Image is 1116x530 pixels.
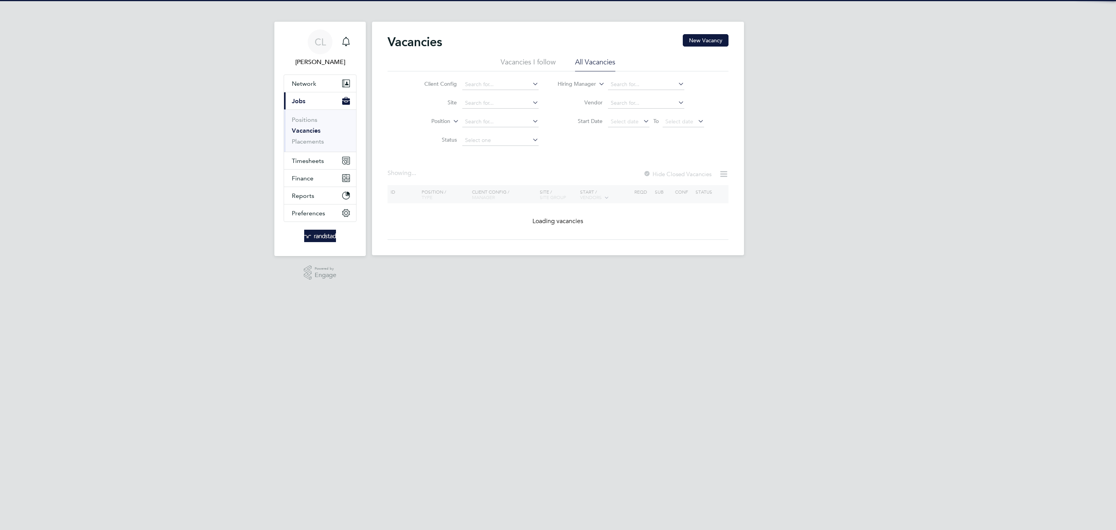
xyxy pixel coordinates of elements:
[406,118,450,125] label: Position
[292,157,324,165] span: Timesheets
[412,169,416,177] span: ...
[315,272,336,279] span: Engage
[304,230,336,242] img: randstad-logo-retina.png
[575,57,615,71] li: All Vacancies
[292,80,316,87] span: Network
[608,98,684,109] input: Search for...
[608,79,684,90] input: Search for...
[315,37,326,47] span: CL
[462,135,539,146] input: Select one
[558,118,603,125] label: Start Date
[292,175,313,182] span: Finance
[292,210,325,217] span: Preferences
[315,265,336,272] span: Powered by
[284,204,356,222] button: Preferences
[284,230,356,242] a: Go to home page
[462,98,539,109] input: Search for...
[292,116,317,123] a: Positions
[284,187,356,204] button: Reports
[274,22,366,256] nav: Main navigation
[412,136,457,143] label: Status
[387,34,442,50] h2: Vacancies
[551,80,596,88] label: Hiring Manager
[665,118,693,125] span: Select date
[284,57,356,67] span: Charlotte Lockeridge
[284,75,356,92] button: Network
[292,127,320,134] a: Vacancies
[611,118,639,125] span: Select date
[558,99,603,106] label: Vendor
[651,116,661,126] span: To
[501,57,556,71] li: Vacancies I follow
[292,138,324,145] a: Placements
[284,109,356,152] div: Jobs
[284,92,356,109] button: Jobs
[292,192,314,199] span: Reports
[683,34,728,47] button: New Vacancy
[284,152,356,169] button: Timesheets
[643,170,711,178] label: Hide Closed Vacancies
[387,169,418,177] div: Showing
[412,99,457,106] label: Site
[412,80,457,87] label: Client Config
[284,29,356,67] a: CL[PERSON_NAME]
[292,97,305,105] span: Jobs
[284,170,356,187] button: Finance
[462,116,539,127] input: Search for...
[304,265,337,280] a: Powered byEngage
[462,79,539,90] input: Search for...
